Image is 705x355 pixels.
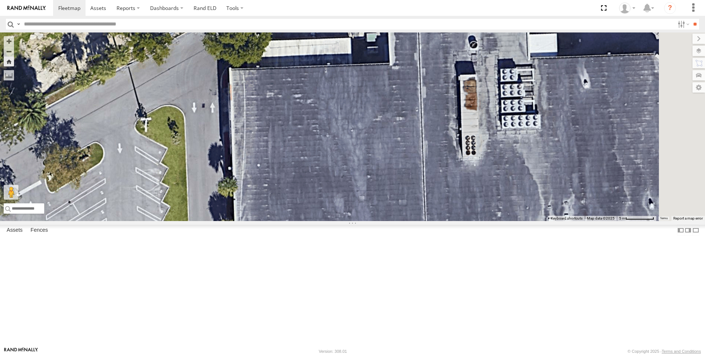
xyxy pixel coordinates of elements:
[660,217,668,220] a: Terms (opens in new tab)
[15,19,21,30] label: Search Query
[4,348,38,355] a: Visit our Website
[628,349,701,354] div: © Copyright 2025 -
[684,225,692,235] label: Dock Summary Table to the Right
[4,185,18,200] button: Drag Pegman onto the map to open Street View
[4,46,14,56] button: Zoom out
[664,2,676,14] i: ?
[673,216,703,220] a: Report a map error
[619,216,625,220] span: 5 m
[675,19,691,30] label: Search Filter Options
[692,82,705,93] label: Map Settings
[4,56,14,66] button: Zoom Home
[7,6,46,11] img: rand-logo.svg
[4,36,14,46] button: Zoom in
[662,349,701,354] a: Terms and Conditions
[551,216,583,221] button: Keyboard shortcuts
[3,225,26,235] label: Assets
[27,225,52,235] label: Fences
[617,216,656,221] button: Map Scale: 5 m per 74 pixels
[617,3,638,14] div: Sean Tobin
[677,225,684,235] label: Dock Summary Table to the Left
[587,216,615,220] span: Map data ©2025
[319,349,347,354] div: Version: 308.01
[692,225,699,235] label: Hide Summary Table
[4,70,14,80] label: Measure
